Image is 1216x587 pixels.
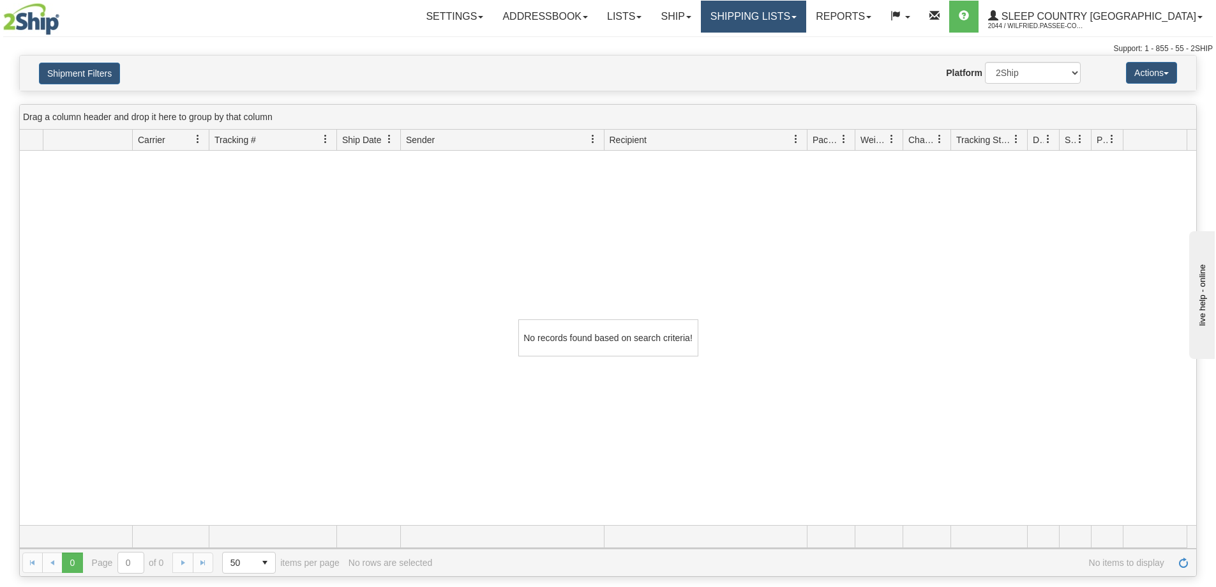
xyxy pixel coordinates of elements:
[3,43,1213,54] div: Support: 1 - 855 - 55 - 2SHIP
[881,128,903,150] a: Weight filter column settings
[1037,128,1059,150] a: Delivery Status filter column settings
[518,319,698,356] div: No records found based on search criteria!
[1005,128,1027,150] a: Tracking Status filter column settings
[10,11,118,20] div: live help - online
[416,1,493,33] a: Settings
[651,1,700,33] a: Ship
[582,128,604,150] a: Sender filter column settings
[908,133,935,146] span: Charge
[441,558,1164,568] span: No items to display
[20,105,1196,130] div: grid grouping header
[597,1,651,33] a: Lists
[1097,133,1107,146] span: Pickup Status
[833,128,855,150] a: Packages filter column settings
[929,128,950,150] a: Charge filter column settings
[956,133,1012,146] span: Tracking Status
[406,133,435,146] span: Sender
[230,556,247,569] span: 50
[979,1,1212,33] a: Sleep Country [GEOGRAPHIC_DATA] 2044 / Wilfried.Passee-Coutrin
[806,1,881,33] a: Reports
[315,128,336,150] a: Tracking # filter column settings
[92,552,164,574] span: Page of 0
[255,553,275,573] span: select
[860,133,887,146] span: Weight
[701,1,806,33] a: Shipping lists
[3,3,59,35] img: logo2044.jpg
[187,128,209,150] a: Carrier filter column settings
[214,133,256,146] span: Tracking #
[813,133,839,146] span: Packages
[1065,133,1076,146] span: Shipment Issues
[785,128,807,150] a: Recipient filter column settings
[1173,553,1194,573] a: Refresh
[493,1,597,33] a: Addressbook
[62,553,82,573] span: Page 0
[1069,128,1091,150] a: Shipment Issues filter column settings
[1126,62,1177,84] button: Actions
[998,11,1196,22] span: Sleep Country [GEOGRAPHIC_DATA]
[988,20,1084,33] span: 2044 / Wilfried.Passee-Coutrin
[946,66,982,79] label: Platform
[379,128,400,150] a: Ship Date filter column settings
[39,63,120,84] button: Shipment Filters
[222,552,276,574] span: Page sizes drop down
[610,133,647,146] span: Recipient
[1101,128,1123,150] a: Pickup Status filter column settings
[222,552,340,574] span: items per page
[1187,228,1215,358] iframe: chat widget
[138,133,165,146] span: Carrier
[1033,133,1044,146] span: Delivery Status
[342,133,381,146] span: Ship Date
[349,558,433,568] div: No rows are selected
